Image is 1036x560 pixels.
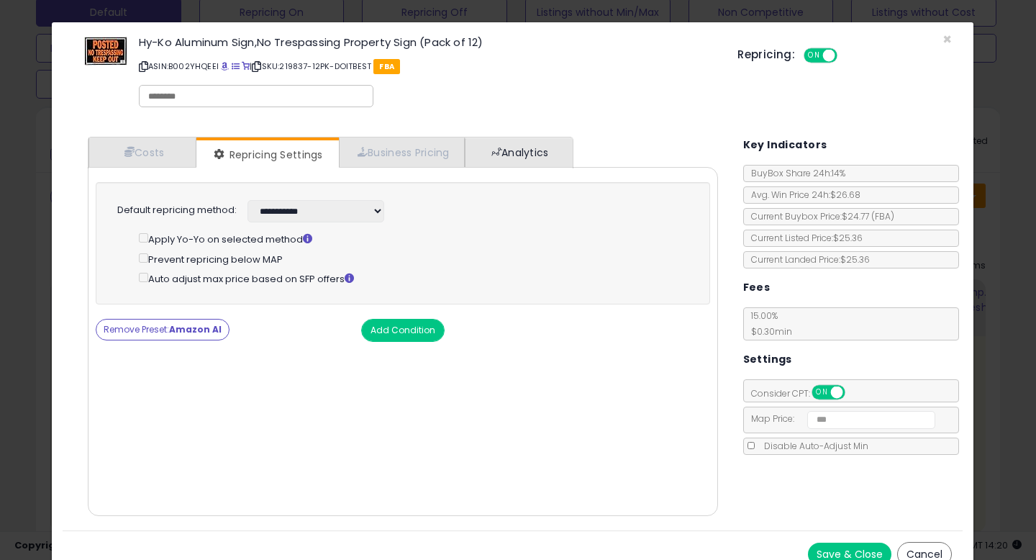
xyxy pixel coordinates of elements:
h5: Key Indicators [743,136,827,154]
button: Remove Preset: [96,319,230,340]
a: BuyBox page [221,60,229,72]
button: Add Condition [361,319,445,342]
span: $24.77 [842,210,894,222]
a: Business Pricing [339,137,465,167]
h5: Repricing: [737,49,795,60]
label: Default repricing method: [117,204,237,217]
span: ON [813,387,831,399]
span: ON [805,50,823,62]
strong: Amazon AI [169,323,222,335]
span: Map Price: [744,412,936,425]
span: Consider CPT: [744,387,864,399]
div: Prevent repricing below MAP [139,250,691,267]
span: 15.00 % [744,310,792,338]
span: OFF [842,387,865,399]
p: ASIN: B002YHQEEI | SKU: 219837-12PK-DOITBEST [139,55,716,78]
span: FBA [373,59,400,74]
span: Current Buybox Price: [744,210,894,222]
img: 51NslfWIAbL._SL60_.jpg [84,37,127,66]
span: Current Listed Price: $25.36 [744,232,863,244]
h3: Hy-Ko Aluminum Sign,No Trespassing Property Sign (Pack of 12) [139,37,716,48]
a: Your listing only [242,60,250,72]
span: ( FBA ) [871,210,894,222]
h5: Settings [743,351,792,369]
a: Costs [88,137,196,167]
h5: Fees [743,279,771,297]
span: Current Landed Price: $25.36 [744,253,870,266]
span: × [942,29,952,50]
span: Disable Auto-Adjust Min [757,440,868,452]
a: Repricing Settings [196,140,337,169]
a: All offer listings [232,60,240,72]
span: $0.30 min [744,325,792,338]
a: Analytics [465,137,571,167]
span: Avg. Win Price 24h: $26.68 [744,189,860,201]
div: Auto adjust max price based on SFP offers [139,270,691,286]
div: Apply Yo-Yo on selected method [139,230,691,247]
span: OFF [835,50,858,62]
span: BuyBox Share 24h: 14% [744,167,845,179]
